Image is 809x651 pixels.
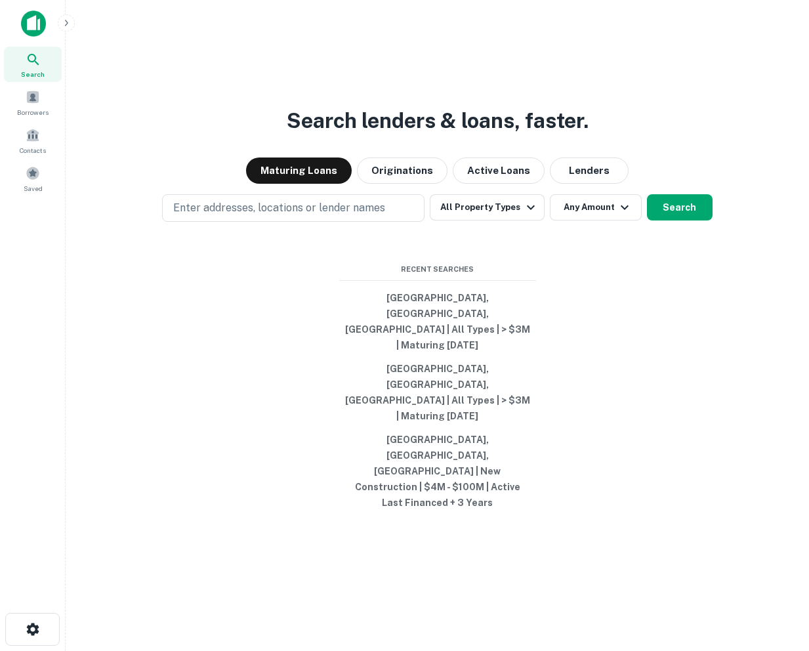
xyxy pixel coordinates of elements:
span: Contacts [20,145,46,156]
button: Lenders [550,157,629,184]
span: Search [21,69,45,79]
button: Enter addresses, locations or lender names [162,194,425,222]
iframe: Chat Widget [743,546,809,609]
a: Contacts [4,123,62,158]
button: Any Amount [550,194,642,220]
a: Search [4,47,62,82]
p: Enter addresses, locations or lender names [173,200,385,216]
button: Originations [357,157,447,184]
span: Recent Searches [339,264,536,275]
button: Search [647,194,713,220]
a: Saved [4,161,62,196]
h3: Search lenders & loans, faster. [287,105,589,136]
button: Active Loans [453,157,545,184]
img: capitalize-icon.png [21,10,46,37]
button: All Property Types [430,194,544,220]
button: [GEOGRAPHIC_DATA], [GEOGRAPHIC_DATA], [GEOGRAPHIC_DATA] | All Types | > $3M | Maturing [DATE] [339,357,536,428]
a: Borrowers [4,85,62,120]
span: Borrowers [17,107,49,117]
button: [GEOGRAPHIC_DATA], [GEOGRAPHIC_DATA], [GEOGRAPHIC_DATA] | New Construction | $4M - $100M | Active... [339,428,536,514]
span: Saved [24,183,43,194]
button: Maturing Loans [246,157,352,184]
button: [GEOGRAPHIC_DATA], [GEOGRAPHIC_DATA], [GEOGRAPHIC_DATA] | All Types | > $3M | Maturing [DATE] [339,286,536,357]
